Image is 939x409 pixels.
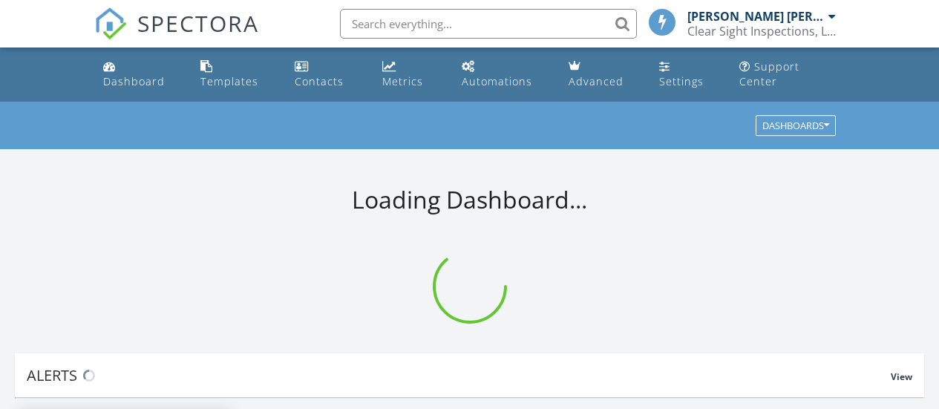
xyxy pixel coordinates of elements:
[103,74,165,88] div: Dashboard
[687,9,825,24] div: [PERSON_NAME] [PERSON_NAME]
[289,53,364,96] a: Contacts
[563,53,641,96] a: Advanced
[739,59,799,88] div: Support Center
[733,53,842,96] a: Support Center
[762,121,829,131] div: Dashboards
[687,24,836,39] div: Clear Sight Inspections, LLC
[569,74,624,88] div: Advanced
[200,74,258,88] div: Templates
[94,20,259,51] a: SPECTORA
[137,7,259,39] span: SPECTORA
[891,370,912,383] span: View
[462,74,532,88] div: Automations
[756,116,836,137] button: Dashboards
[295,74,344,88] div: Contacts
[456,53,551,96] a: Automations (Basic)
[653,53,722,96] a: Settings
[194,53,277,96] a: Templates
[382,74,423,88] div: Metrics
[659,74,704,88] div: Settings
[27,365,891,385] div: Alerts
[94,7,127,40] img: The Best Home Inspection Software - Spectora
[340,9,637,39] input: Search everything...
[376,53,444,96] a: Metrics
[97,53,183,96] a: Dashboard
